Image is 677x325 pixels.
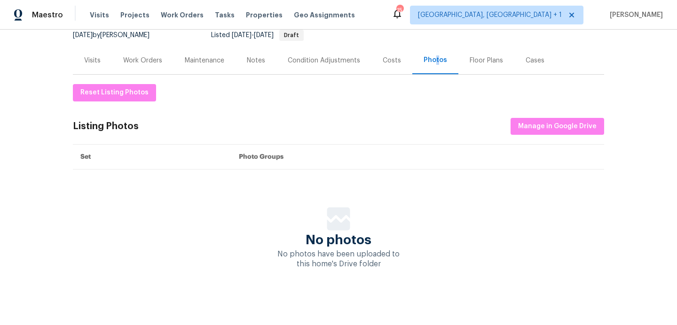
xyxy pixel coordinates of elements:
[73,122,139,131] div: Listing Photos
[383,56,401,65] div: Costs
[123,56,162,65] div: Work Orders
[80,87,149,99] span: Reset Listing Photos
[424,55,447,65] div: Photos
[396,6,403,15] div: 15
[232,32,274,39] span: -
[277,250,400,268] span: No photos have been uploaded to this home's Drive folder
[120,10,150,20] span: Projects
[185,56,224,65] div: Maintenance
[232,32,252,39] span: [DATE]
[526,56,544,65] div: Cases
[294,10,355,20] span: Geo Assignments
[470,56,503,65] div: Floor Plans
[247,56,265,65] div: Notes
[511,118,604,135] button: Manage in Google Drive
[518,121,597,132] span: Manage in Google Drive
[161,10,204,20] span: Work Orders
[73,84,156,101] button: Reset Listing Photos
[211,32,304,39] span: Listed
[606,10,663,20] span: [PERSON_NAME]
[246,10,283,20] span: Properties
[215,12,235,18] span: Tasks
[231,145,604,170] th: Photo Groups
[418,10,562,20] span: [GEOGRAPHIC_DATA], [GEOGRAPHIC_DATA] + 1
[288,56,360,65] div: Condition Adjustments
[32,10,63,20] span: Maestro
[306,235,371,245] span: No photos
[254,32,274,39] span: [DATE]
[73,30,161,41] div: by [PERSON_NAME]
[84,56,101,65] div: Visits
[73,145,231,170] th: Set
[90,10,109,20] span: Visits
[280,32,303,38] span: Draft
[73,32,93,39] span: [DATE]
